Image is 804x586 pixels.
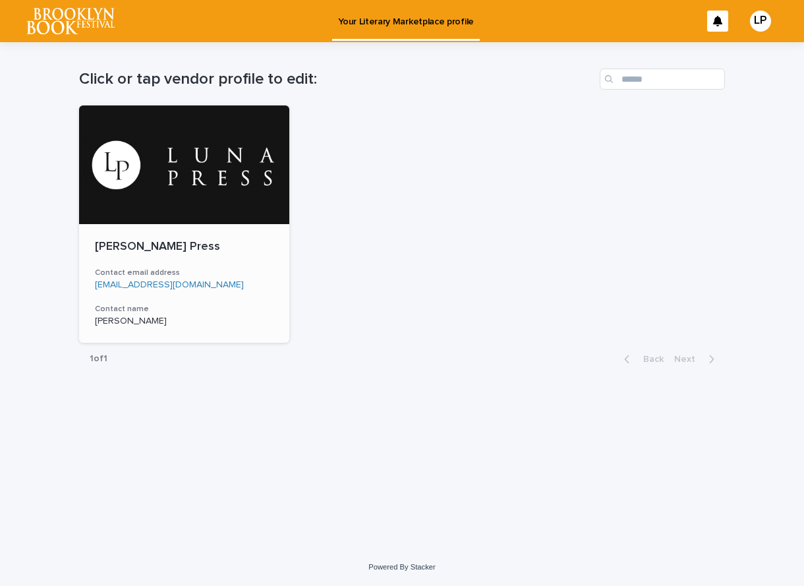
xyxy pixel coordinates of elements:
[95,304,273,314] h3: Contact name
[26,8,115,34] img: l65f3yHPToSKODuEVUav
[95,268,273,278] h3: Contact email address
[614,353,669,365] button: Back
[95,240,273,254] p: [PERSON_NAME] Press
[95,316,273,327] p: [PERSON_NAME]
[79,105,289,343] a: [PERSON_NAME] PressContact email address[EMAIL_ADDRESS][DOMAIN_NAME]Contact name[PERSON_NAME]
[635,355,664,364] span: Back
[368,563,435,571] a: Powered By Stacker
[600,69,725,90] input: Search
[95,280,244,289] a: [EMAIL_ADDRESS][DOMAIN_NAME]
[750,11,771,32] div: LP
[79,70,594,89] h1: Click or tap vendor profile to edit:
[674,355,703,364] span: Next
[669,353,725,365] button: Next
[79,343,118,375] p: 1 of 1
